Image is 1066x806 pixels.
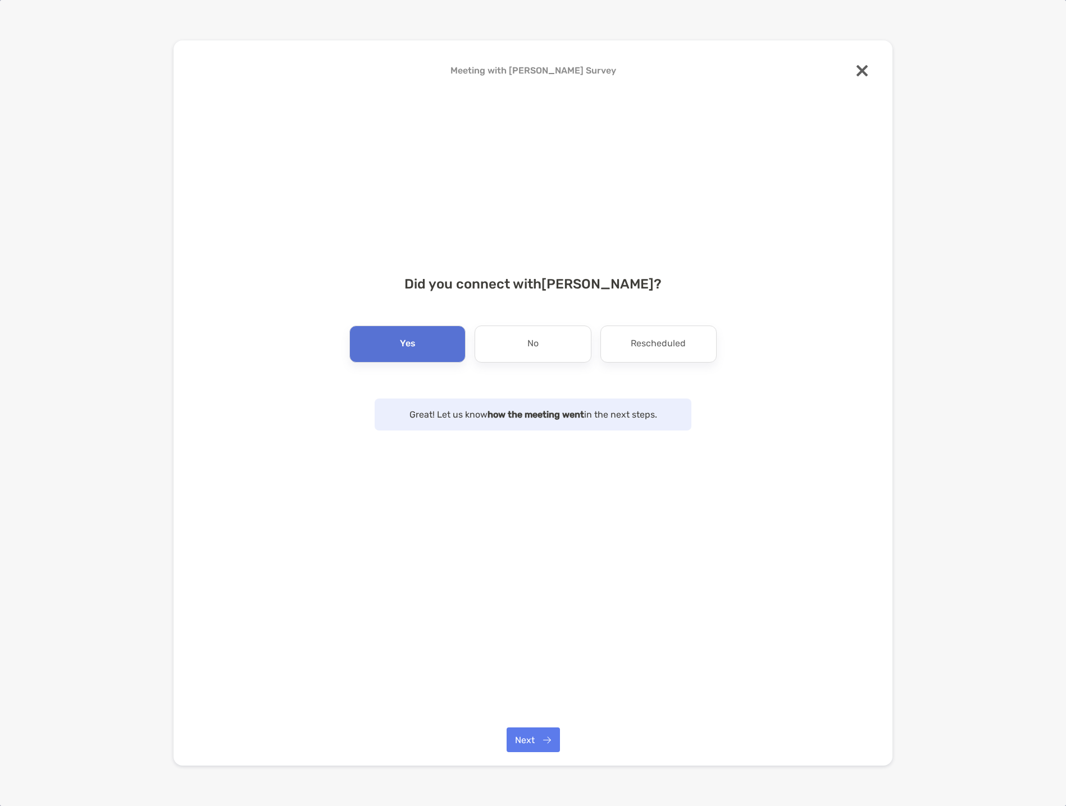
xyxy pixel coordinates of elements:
[527,335,539,353] p: No
[192,276,874,292] h4: Did you connect with [PERSON_NAME] ?
[631,335,686,353] p: Rescheduled
[400,335,416,353] p: Yes
[488,409,584,420] strong: how the meeting went
[192,65,874,76] h4: Meeting with [PERSON_NAME] Survey
[507,727,560,752] button: Next
[857,65,868,76] img: close modal
[386,407,680,422] p: Great! Let us know in the next steps.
